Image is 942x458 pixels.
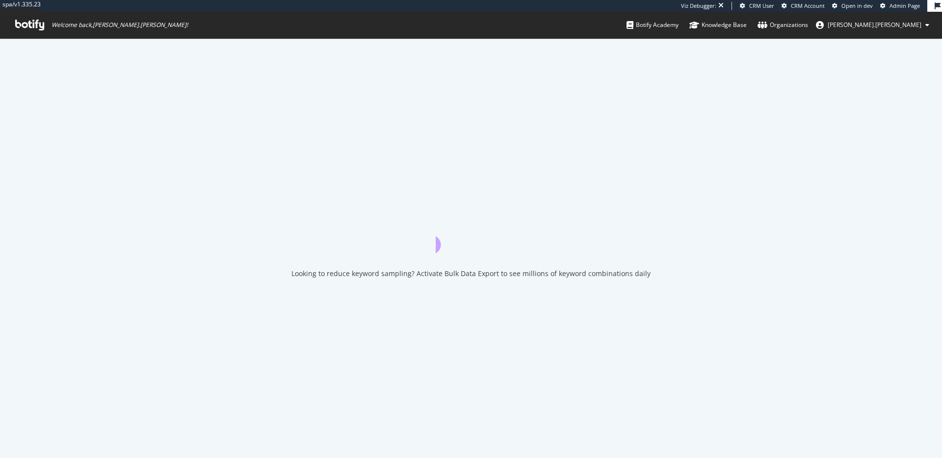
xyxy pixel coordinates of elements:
a: Admin Page [880,2,920,10]
span: Welcome back, [PERSON_NAME].[PERSON_NAME] ! [52,21,188,29]
div: animation [436,218,506,253]
span: joe.mcdonald [828,21,921,29]
div: Knowledge Base [689,20,747,30]
span: Open in dev [841,2,873,9]
span: CRM User [749,2,774,9]
div: Botify Academy [627,20,679,30]
span: Admin Page [890,2,920,9]
div: Organizations [758,20,808,30]
a: Open in dev [832,2,873,10]
div: Looking to reduce keyword sampling? Activate Bulk Data Export to see millions of keyword combinat... [291,269,651,279]
a: CRM User [740,2,774,10]
a: CRM Account [782,2,825,10]
span: CRM Account [791,2,825,9]
a: Botify Academy [627,12,679,38]
a: Knowledge Base [689,12,747,38]
a: Organizations [758,12,808,38]
div: Viz Debugger: [681,2,716,10]
button: [PERSON_NAME].[PERSON_NAME] [808,17,937,33]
